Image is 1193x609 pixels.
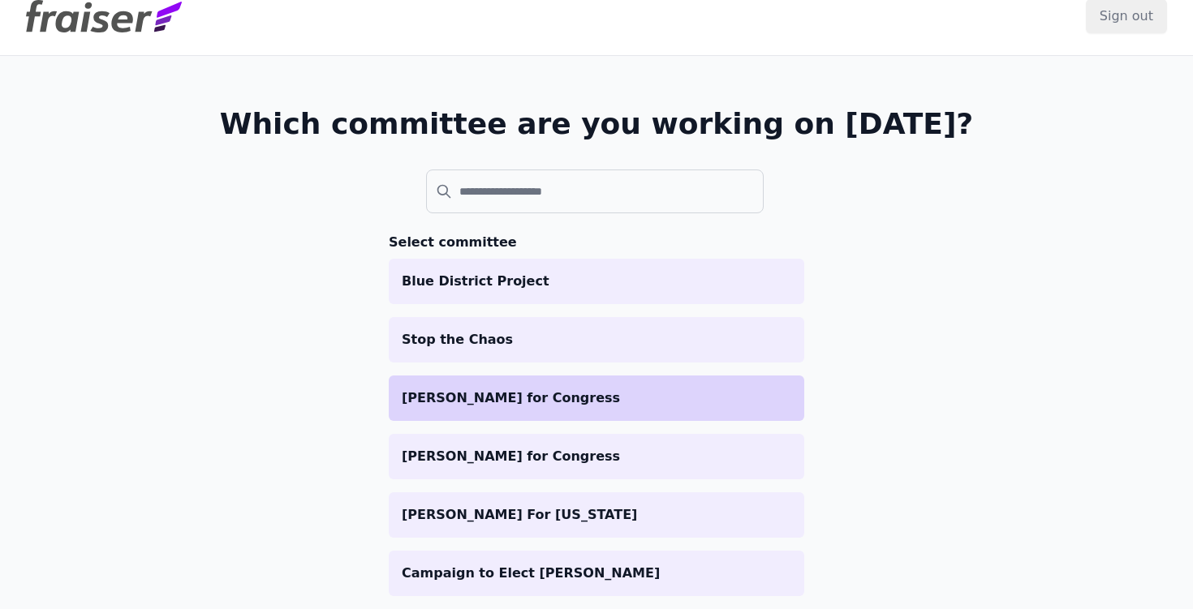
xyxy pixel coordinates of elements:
p: Campaign to Elect [PERSON_NAME] [402,564,791,583]
h3: Select committee [389,233,804,252]
h1: Which committee are you working on [DATE]? [220,108,974,140]
p: [PERSON_NAME] for Congress [402,447,791,466]
a: Campaign to Elect [PERSON_NAME] [389,551,804,596]
a: Blue District Project [389,259,804,304]
p: [PERSON_NAME] For [US_STATE] [402,505,791,525]
a: [PERSON_NAME] For [US_STATE] [389,492,804,538]
a: [PERSON_NAME] for Congress [389,375,804,421]
p: Stop the Chaos [402,330,791,350]
p: [PERSON_NAME] for Congress [402,388,791,408]
a: Stop the Chaos [389,317,804,362]
p: Blue District Project [402,272,791,291]
a: [PERSON_NAME] for Congress [389,434,804,479]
